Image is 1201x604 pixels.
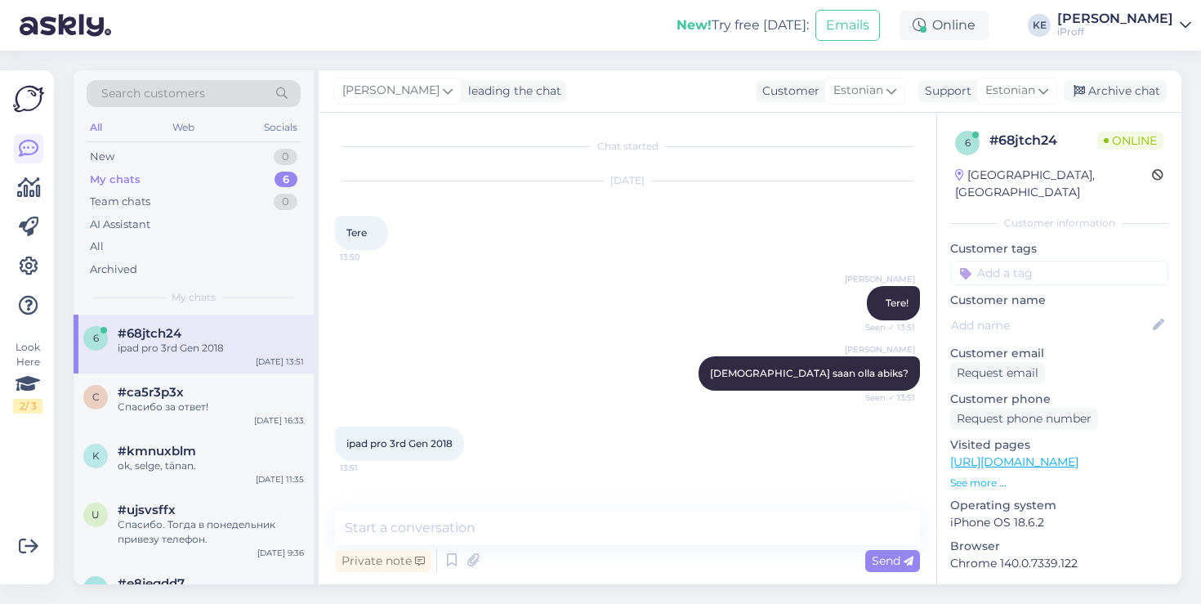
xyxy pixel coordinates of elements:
span: Seen ✓ 13:51 [854,321,915,333]
div: Support [918,83,971,100]
span: Send [872,553,913,568]
b: New! [676,17,712,33]
span: #ca5r3p3x [118,385,184,400]
span: Tere [346,226,367,239]
span: ipad pro 3rd Gen 2018 [346,437,453,450]
span: #kmnuxblm [118,444,196,459]
div: Спасибо. Тогда в понедельник привезу телефон. [118,517,304,547]
button: Emails [815,10,880,41]
div: New [90,149,114,165]
span: u [92,508,100,521]
p: Visited pages [950,436,1168,454]
div: [DATE] [335,173,920,188]
p: See more ... [950,476,1168,490]
p: Customer phone [950,391,1168,408]
div: My chats [90,172,141,188]
div: [GEOGRAPHIC_DATA], [GEOGRAPHIC_DATA] [955,167,1152,201]
span: [PERSON_NAME] [845,273,915,285]
img: Askly Logo [13,83,44,114]
p: Chrome 140.0.7339.122 [950,555,1168,572]
span: 13:51 [340,462,401,474]
div: Archive chat [1064,80,1167,102]
div: Customer [756,83,819,100]
span: [DEMOGRAPHIC_DATA] saan olla abiks? [710,367,909,379]
span: k [92,450,100,462]
div: Web [169,117,198,138]
div: Online [900,11,989,40]
div: leading the chat [462,83,561,100]
div: Try free [DATE]: [676,16,809,35]
div: # 68jtch24 [989,131,1097,150]
span: [PERSON_NAME] [342,82,440,100]
div: All [87,117,105,138]
p: Customer email [950,345,1168,362]
span: 6 [93,332,99,344]
span: Estonian [985,82,1035,100]
div: 0 [274,149,297,165]
div: iProff [1057,25,1173,38]
span: 13:50 [340,251,401,263]
div: [DATE] 13:51 [256,356,304,368]
span: Search customers [101,85,205,102]
div: 2 / 3 [13,399,42,414]
div: All [90,239,104,255]
span: #ujsvsffx [118,503,176,517]
div: [DATE] 16:33 [254,414,304,427]
div: Team chats [90,194,150,210]
div: Socials [261,117,301,138]
span: Online [1097,132,1163,150]
span: c [92,391,100,403]
p: Customer tags [950,240,1168,257]
div: [DATE] 11:35 [256,473,304,485]
span: Seen ✓ 13:51 [854,391,915,404]
div: AI Assistant [90,217,150,233]
span: Estonian [833,82,883,100]
div: Request email [950,362,1045,384]
p: Customer name [950,292,1168,309]
span: #e8jegdd7 [118,576,185,591]
div: [PERSON_NAME] [1057,12,1173,25]
a: [URL][DOMAIN_NAME] [950,454,1078,469]
div: Customer information [950,216,1168,230]
span: Tere! [886,297,909,309]
div: Look Here [13,340,42,414]
div: Спасибо за ответ! [118,400,304,414]
input: Add a tag [950,261,1168,285]
div: KE [1028,14,1051,37]
div: ok, selge, tänan. [118,459,304,473]
p: Browser [950,538,1168,555]
span: e [92,582,99,594]
div: Private note [335,550,431,572]
div: ipad pro 3rd Gen 2018 [118,341,304,356]
div: [DATE] 9:36 [257,547,304,559]
p: iPhone OS 18.6.2 [950,514,1168,531]
p: Operating system [950,497,1168,514]
div: 0 [274,194,297,210]
span: [PERSON_NAME] [845,343,915,356]
input: Add name [951,316,1150,334]
div: Request phone number [950,408,1098,430]
span: My chats [172,290,216,305]
div: 6 [275,172,297,188]
span: #68jtch24 [118,326,181,341]
span: 6 [965,136,971,149]
div: Chat started [335,139,920,154]
a: [PERSON_NAME]iProff [1057,12,1191,38]
div: Archived [90,262,137,278]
